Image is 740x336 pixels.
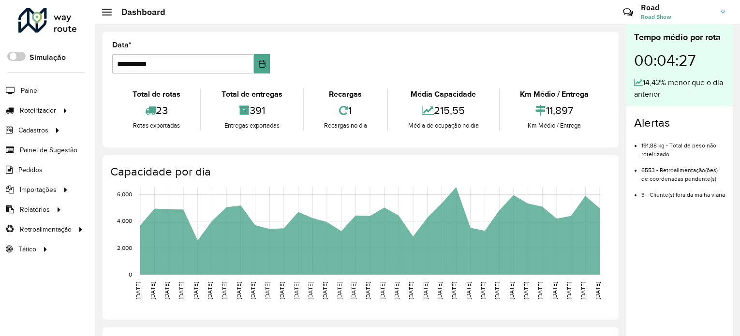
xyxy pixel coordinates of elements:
text: [DATE] [279,282,285,299]
text: [DATE] [192,282,199,299]
div: Total de entregas [204,88,300,100]
text: [DATE] [264,282,270,299]
span: Road Show [641,13,713,21]
text: [DATE] [149,282,156,299]
div: Recargas [306,88,385,100]
text: [DATE] [379,282,385,299]
div: Rotas exportadas [115,121,198,131]
text: [DATE] [508,282,515,299]
span: Importações [20,185,57,195]
text: [DATE] [293,282,299,299]
text: [DATE] [480,282,486,299]
h4: Alertas [634,116,725,130]
text: [DATE] [436,282,443,299]
text: [DATE] [135,282,141,299]
text: [DATE] [465,282,472,299]
text: [DATE] [594,282,601,299]
text: [DATE] [250,282,256,299]
span: Painel de Sugestão [20,145,77,155]
span: Painel [21,86,39,96]
div: Entregas exportadas [204,121,300,131]
button: Choose Date [254,54,270,73]
text: [DATE] [365,282,371,299]
span: Pedidos [18,165,43,175]
div: Recargas no dia [306,121,385,131]
div: 1 [306,100,385,121]
span: Roteirizador [20,105,56,116]
text: [DATE] [422,282,429,299]
text: [DATE] [336,282,342,299]
text: [DATE] [580,282,586,299]
div: Média de ocupação no dia [390,121,496,131]
span: Tático [18,244,36,254]
div: 14,42% menor que o dia anterior [634,77,725,100]
text: 6,000 [117,191,132,197]
div: Km Médio / Entrega [503,121,607,131]
text: [DATE] [178,282,184,299]
text: 0 [129,271,132,278]
li: 191,88 kg - Total de peso não roteirizado [641,134,725,159]
span: Retroalimentação [20,224,72,234]
text: [DATE] [307,282,313,299]
h2: Dashboard [112,7,165,17]
text: [DATE] [236,282,242,299]
text: [DATE] [494,282,500,299]
text: [DATE] [163,282,170,299]
div: 00:04:27 [634,44,725,77]
div: Km Médio / Entrega [503,88,607,100]
text: [DATE] [523,282,529,299]
label: Simulação [30,52,66,63]
text: [DATE] [221,282,227,299]
h4: Capacidade por dia [110,165,609,179]
text: 4,000 [117,218,132,224]
text: [DATE] [322,282,328,299]
label: Data [112,39,132,51]
li: 3 - Cliente(s) fora da malha viária [641,183,725,199]
text: [DATE] [451,282,457,299]
div: Tempo médio por rota [634,31,725,44]
a: Contato Rápido [618,2,638,23]
text: [DATE] [393,282,400,299]
div: 11,897 [503,100,607,121]
span: Cadastros [18,125,48,135]
div: 215,55 [390,100,496,121]
div: 23 [115,100,198,121]
div: Média Capacidade [390,88,496,100]
h3: Road [641,3,713,12]
text: [DATE] [551,282,558,299]
div: Total de rotas [115,88,198,100]
text: [DATE] [350,282,356,299]
span: Relatórios [20,205,50,215]
li: 6553 - Retroalimentação(ões) de coordenadas pendente(s) [641,159,725,183]
text: [DATE] [566,282,572,299]
text: [DATE] [537,282,543,299]
text: [DATE] [207,282,213,299]
text: 2,000 [117,245,132,251]
div: 391 [204,100,300,121]
text: [DATE] [408,282,414,299]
